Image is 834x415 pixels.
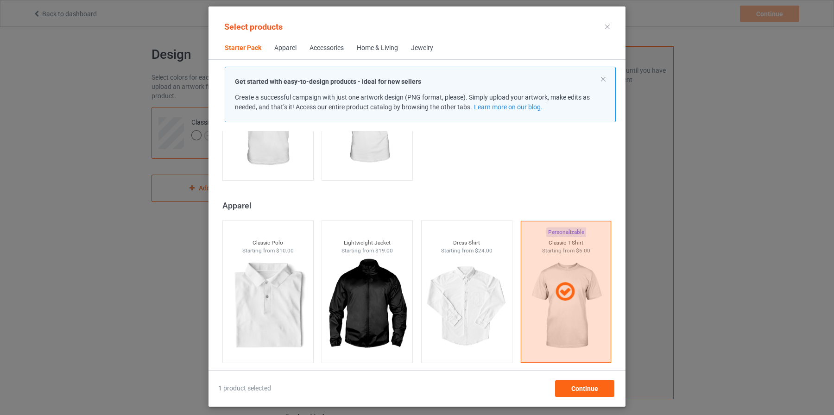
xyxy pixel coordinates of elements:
span: Create a successful campaign with just one artwork design (PNG format, please). Simply upload you... [235,94,590,111]
span: $10.00 [276,247,294,254]
div: Classic Polo [223,239,313,247]
div: Accessories [310,44,344,53]
img: regular.jpg [425,254,508,358]
div: Dress Shirt [422,239,512,247]
div: Apparel [222,200,616,211]
strong: Get started with easy-to-design products - ideal for new sellers [235,78,421,85]
div: Continue [555,380,614,397]
span: $19.00 [375,247,393,254]
span: Continue [571,385,598,392]
div: Apparel [274,44,297,53]
div: Starting from [422,247,512,255]
div: Starting from [223,247,313,255]
a: Learn more on our blog. [474,103,543,111]
img: regular.jpg [227,254,310,358]
span: Starter Pack [218,37,268,59]
span: $24.00 [475,247,493,254]
span: Select products [224,22,283,31]
span: 1 product selected [218,384,271,393]
div: Lightweight Jacket [322,239,412,247]
img: regular.jpg [326,254,409,358]
div: Jewelry [411,44,433,53]
div: Home & Living [357,44,398,53]
div: Starting from [322,247,412,255]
